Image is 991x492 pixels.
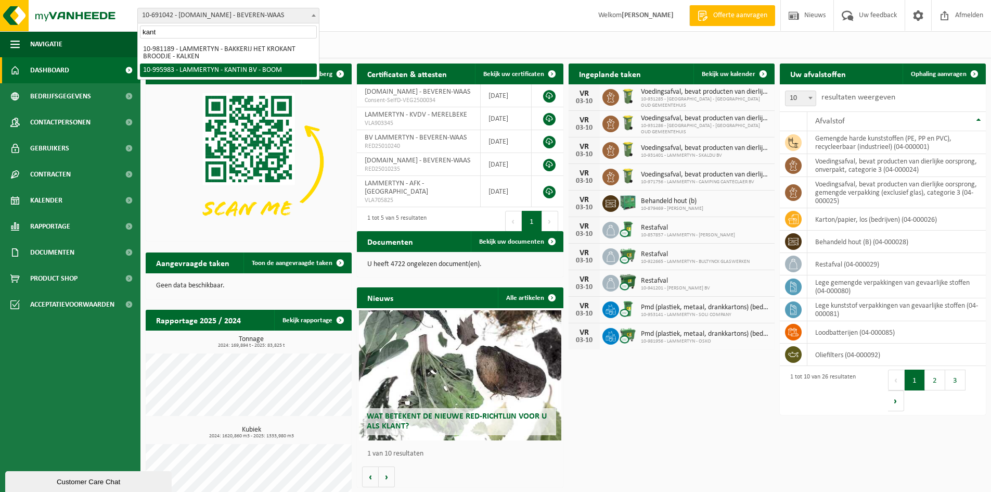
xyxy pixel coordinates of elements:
label: resultaten weergeven [821,93,895,102]
h2: Certificaten & attesten [357,64,457,84]
a: Toon de aangevraagde taken [243,253,351,273]
span: Pmd (plastiek, metaal, drankkartons) (bedrijven) [641,304,769,312]
td: loodbatterijen (04-000085) [807,321,986,344]
span: 10-691042 - LAMMERTYN.NET - BEVEREN-WAAS [137,8,319,23]
div: 03-10 [574,178,595,185]
div: 03-10 [574,204,595,211]
span: LAMMERTYN - KVDV - MERELBEKE [365,111,467,119]
span: Voedingsafval, bevat producten van dierlijke oorsprong, onverpakt, categorie 3 [641,115,769,123]
div: VR [574,143,595,151]
span: Dashboard [30,57,69,83]
span: RED25010240 [365,142,472,150]
span: VLA705825 [365,196,472,205]
button: Verberg [301,64,351,84]
span: Voedingsafval, bevat producten van dierlijke oorsprong, onverpakt, categorie 3 [641,171,769,179]
div: VR [574,249,595,257]
span: Pmd (plastiek, metaal, drankkartons) (bedrijven) [641,330,769,338]
div: VR [574,169,595,178]
img: WB-0660-CU [619,326,637,344]
img: WB-0140-HPE-GN-50 [619,114,637,132]
span: Bekijk uw certificaten [483,71,544,78]
td: [DATE] [481,176,532,207]
h2: Documenten [357,231,423,251]
span: 10-922665 - LAMMERTYN - BULTYNCK GLASWERKEN [641,259,750,265]
td: restafval (04-000029) [807,253,986,275]
div: 03-10 [574,231,595,238]
span: Consent-SelfD-VEG2500034 [365,96,472,105]
td: behandeld hout (B) (04-000028) [807,231,986,253]
button: Next [542,211,558,232]
button: 1 [905,370,925,390]
div: 03-10 [574,337,595,344]
span: 10-931401 - LAMMERTYN - SKALDU BV [641,153,769,159]
span: Ophaling aanvragen [911,71,967,78]
span: Restafval [641,224,735,232]
span: Bedrijfsgegevens [30,83,91,109]
h3: Tonnage [151,336,352,348]
div: 03-10 [574,151,595,158]
span: 10-879469 - [PERSON_NAME] [641,206,703,212]
span: Acceptatievoorwaarden [30,292,114,318]
div: VR [574,275,595,284]
td: [DATE] [481,130,532,153]
span: RED25010235 [365,165,472,173]
span: BV LAMMERTYN - BEVEREN-WAAS [365,134,467,142]
img: WB-0660-CU [619,247,637,264]
div: VR [574,302,595,310]
a: Bekijk uw kalender [693,64,774,84]
span: Navigatie [30,31,62,57]
li: 10-981189 - LAMMERTYN - BAKKERIJ HET KROKANT BROODJE - KALKEN [140,43,317,64]
h2: Rapportage 2025 / 2024 [146,310,251,330]
img: PB-HB-1400-HPE-GN-01 [619,194,637,211]
div: VR [574,90,595,98]
button: Next [888,390,904,411]
span: Product Shop [30,266,78,292]
div: 03-10 [574,124,595,132]
span: Afvalstof [815,117,845,125]
span: Voedingsafval, bevat producten van dierlijke oorsprong, onverpakt, categorie 3 [641,144,769,153]
span: [DOMAIN_NAME] - BEVEREN-WAAS [365,157,470,165]
h2: Uw afvalstoffen [780,64,856,84]
a: Bekijk rapportage [274,310,351,331]
td: lege gemengde verpakkingen van gevaarlijke stoffen (04-000080) [807,275,986,298]
span: Wat betekent de nieuwe RED-richtlijn voor u als klant? [367,412,547,431]
span: Documenten [30,239,74,266]
span: Behandeld hout (b) [641,197,703,206]
img: WB-0140-HPE-GN-50 [619,141,637,158]
div: VR [574,329,595,337]
span: 2024: 169,894 t - 2025: 83,825 t [151,343,352,348]
span: Restafval [641,277,710,285]
li: 10-995983 - LAMMERTYN - KANTIN BV - BOOM [140,64,317,77]
a: Offerte aanvragen [689,5,775,26]
a: Bekijk uw certificaten [475,64,562,84]
div: VR [574,222,595,231]
span: Restafval [641,250,750,259]
button: Previous [888,370,905,390]
span: Contracten [30,161,71,187]
img: WB-0140-HPE-GN-50 [619,87,637,105]
h2: Nieuws [357,287,404,308]
img: Download de VHEPlus App [146,84,352,239]
span: 10-981956 - LAMMERTYN - OSKO [641,338,769,345]
span: Bekijk uw documenten [479,238,544,245]
strong: [PERSON_NAME] [622,11,674,19]
div: VR [574,116,595,124]
span: [DOMAIN_NAME] - BEVEREN-WAAS [365,88,470,96]
img: WB-0240-CU [619,300,637,318]
div: 1 tot 10 van 26 resultaten [785,369,856,412]
h3: Kubiek [151,426,352,439]
iframe: chat widget [5,469,174,492]
div: 03-10 [574,98,595,105]
span: Contactpersonen [30,109,91,135]
span: LAMMERTYN - AFK - [GEOGRAPHIC_DATA] [365,180,428,196]
button: 3 [945,370,966,390]
span: Voedingsafval, bevat producten van dierlijke oorsprong, onverpakt, categorie 3 [641,88,769,96]
td: voedingsafval, bevat producten van dierlijke oorsprong, onverpakt, categorie 3 (04-000024) [807,154,986,177]
td: [DATE] [481,153,532,176]
button: Vorige [362,466,379,487]
span: Toon de aangevraagde taken [252,260,332,267]
a: Alle artikelen [498,287,562,308]
div: 03-10 [574,310,595,318]
span: 10-931286 - [GEOGRAPHIC_DATA] - [GEOGRAPHIC_DATA] OUD GEMEENTEHUIS [641,123,769,135]
a: Wat betekent de nieuwe RED-richtlijn voor u als klant? [359,310,561,440]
